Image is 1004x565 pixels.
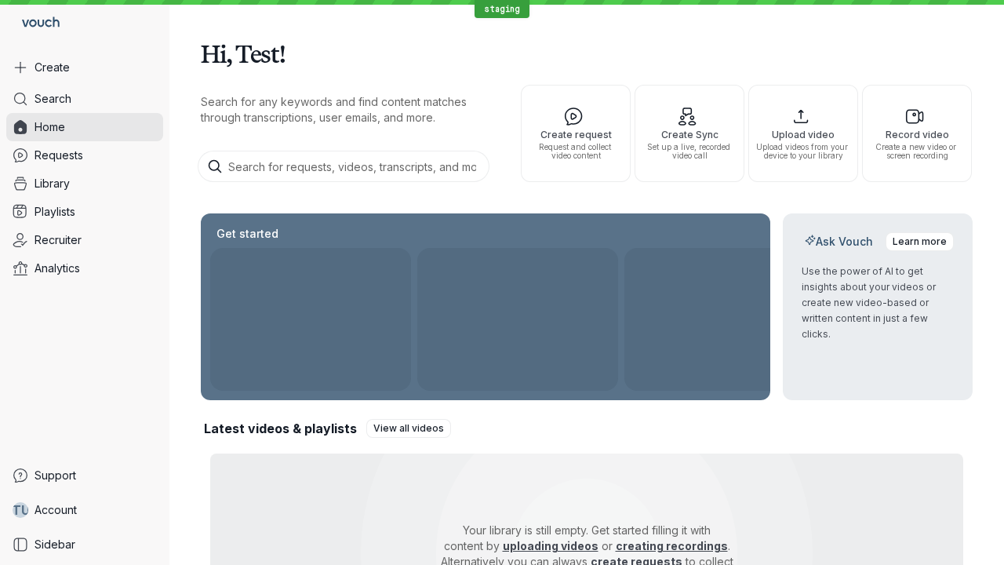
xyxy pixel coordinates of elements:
[204,420,357,437] h2: Latest videos & playlists
[6,141,163,169] a: Requests
[6,254,163,282] a: Analytics
[6,496,163,524] a: TUAccount
[6,169,163,198] a: Library
[755,129,851,140] span: Upload video
[6,198,163,226] a: Playlists
[635,85,744,182] button: Create SyncSet up a live, recorded video call
[748,85,858,182] button: Upload videoUpload videos from your device to your library
[6,6,66,41] a: Go to homepage
[642,129,737,140] span: Create Sync
[6,53,163,82] button: Create
[12,502,21,518] span: T
[35,468,76,483] span: Support
[35,502,77,518] span: Account
[521,85,631,182] button: Create requestRequest and collect video content
[35,176,70,191] span: Library
[373,421,444,436] span: View all videos
[35,261,80,276] span: Analytics
[6,226,163,254] a: Recruiter
[35,148,83,163] span: Requests
[35,119,65,135] span: Home
[201,94,493,126] p: Search for any keywords and find content matches through transcriptions, user emails, and more.
[869,129,965,140] span: Record video
[862,85,972,182] button: Record videoCreate a new video or screen recording
[802,264,954,342] p: Use the power of AI to get insights about your videos or create new video-based or written conten...
[198,151,489,182] input: Search for requests, videos, transcripts, and more...
[503,539,598,552] a: uploading videos
[6,530,163,559] a: Sidebar
[35,91,71,107] span: Search
[6,113,163,141] a: Home
[893,234,947,250] span: Learn more
[6,461,163,490] a: Support
[616,539,728,552] a: creating recordings
[35,204,75,220] span: Playlists
[802,234,876,250] h2: Ask Vouch
[35,537,75,552] span: Sidebar
[201,31,973,75] h1: Hi, Test!
[755,143,851,160] span: Upload videos from your device to your library
[886,232,954,251] a: Learn more
[869,143,965,160] span: Create a new video or screen recording
[35,232,82,248] span: Recruiter
[528,143,624,160] span: Request and collect video content
[21,502,30,518] span: U
[35,60,70,75] span: Create
[528,129,624,140] span: Create request
[366,419,451,438] a: View all videos
[213,226,282,242] h2: Get started
[6,85,163,113] a: Search
[642,143,737,160] span: Set up a live, recorded video call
